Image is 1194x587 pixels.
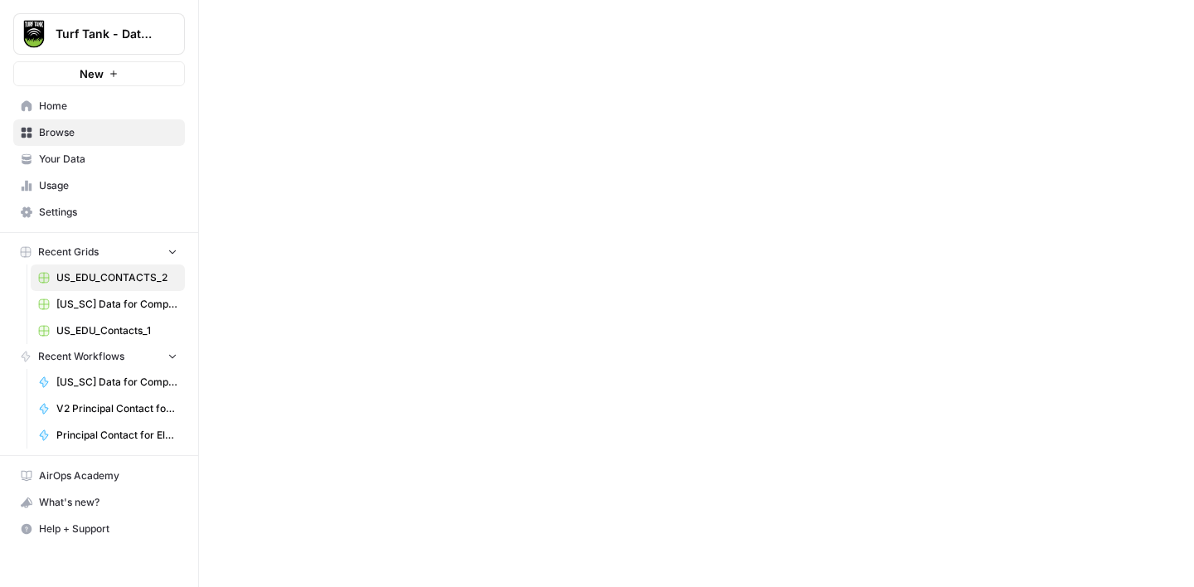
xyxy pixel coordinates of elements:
[13,93,185,119] a: Home
[56,375,177,390] span: [US_SC] Data for Companies to Import to HubSpot
[38,245,99,260] span: Recent Grids
[39,468,177,483] span: AirOps Academy
[39,99,177,114] span: Home
[39,152,177,167] span: Your Data
[13,516,185,542] button: Help + Support
[56,401,177,416] span: V2 Principal Contact for Elementary Schools
[13,489,185,516] button: What's new?
[13,199,185,226] a: Settings
[31,395,185,422] a: V2 Principal Contact for Elementary Schools
[80,65,104,82] span: New
[38,349,124,364] span: Recent Workflows
[13,61,185,86] button: New
[13,463,185,489] a: AirOps Academy
[31,369,185,395] a: [US_SC] Data for Companies to Import to HubSpot
[31,318,185,344] a: US_EDU_Contacts_1
[39,125,177,140] span: Browse
[13,146,185,172] a: Your Data
[39,205,177,220] span: Settings
[56,428,177,443] span: Principal Contact for Elementary Schools
[14,490,184,515] div: What's new?
[13,344,185,369] button: Recent Workflows
[13,13,185,55] button: Workspace: Turf Tank - Data Team
[31,422,185,449] a: Principal Contact for Elementary Schools
[56,297,177,312] span: [US_SC] Data for Companies to Import to HubSpot
[13,172,185,199] a: Usage
[13,240,185,264] button: Recent Grids
[31,264,185,291] a: US_EDU_CONTACTS_2
[39,178,177,193] span: Usage
[13,119,185,146] a: Browse
[31,291,185,318] a: [US_SC] Data for Companies to Import to HubSpot
[19,19,49,49] img: Turf Tank - Data Team Logo
[56,26,156,42] span: Turf Tank - Data Team
[39,522,177,536] span: Help + Support
[56,323,177,338] span: US_EDU_Contacts_1
[56,270,177,285] span: US_EDU_CONTACTS_2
